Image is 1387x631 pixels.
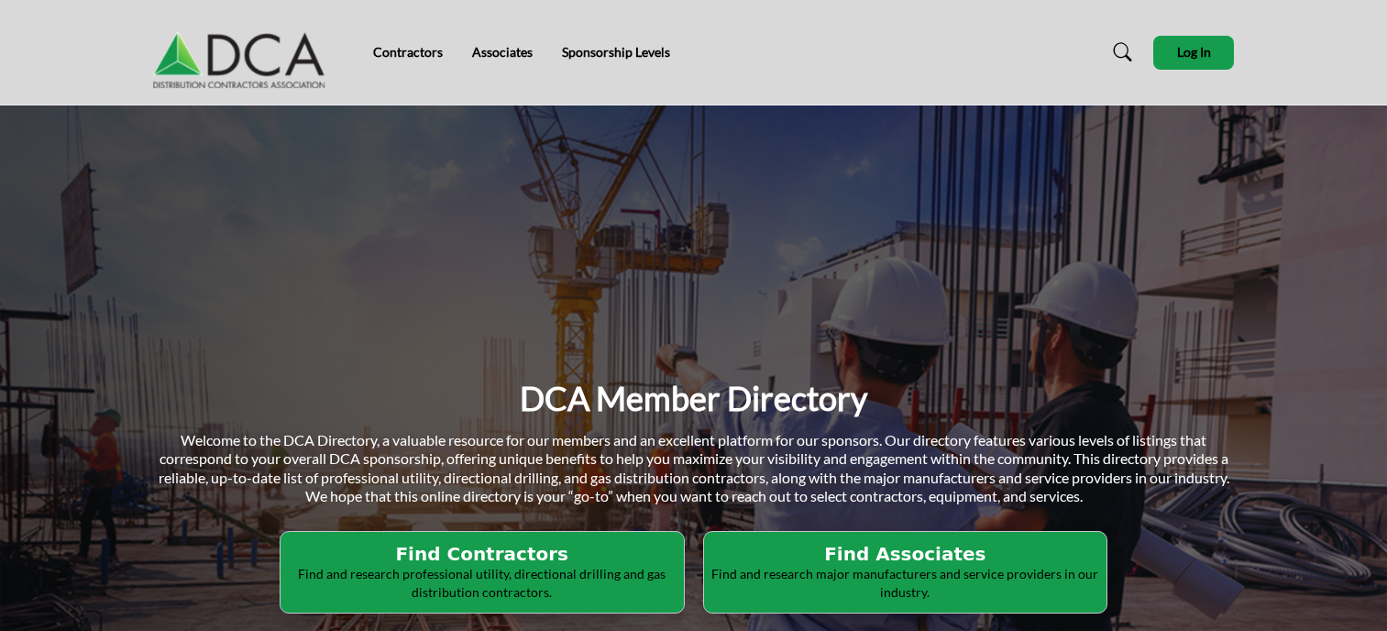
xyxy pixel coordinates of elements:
h1: DCA Member Directory [520,377,867,420]
button: Find Contractors Find and research professional utility, directional drilling and gas distributio... [280,531,685,614]
button: Find Associates Find and research major manufacturers and service providers in our industry. [703,531,1108,614]
a: Associates [472,44,533,60]
img: Site Logo [153,16,335,89]
p: Find and research major manufacturers and service providers in our industry. [710,565,1102,601]
button: Log In [1153,36,1234,70]
a: Contractors [373,44,443,60]
a: Sponsorship Levels [562,44,670,60]
h2: Find Associates [710,543,1102,565]
a: Search [1095,38,1144,67]
p: Find and research professional utility, directional drilling and gas distribution contractors. [286,565,678,601]
span: Welcome to the DCA Directory, a valuable resource for our members and an excellent platform for o... [159,431,1229,505]
span: Log In [1177,44,1211,60]
h2: Find Contractors [286,543,678,565]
